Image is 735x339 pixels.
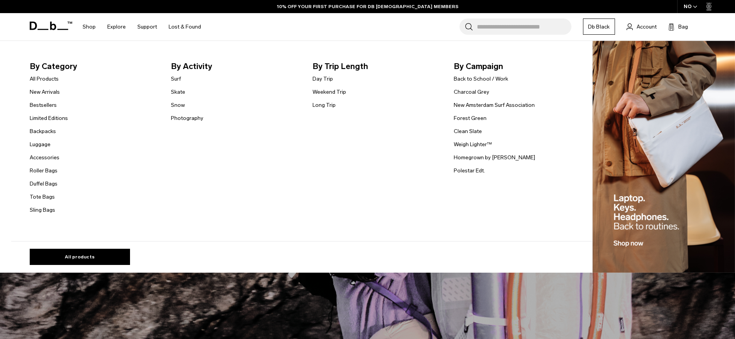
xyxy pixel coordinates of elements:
[454,127,482,135] a: Clean Slate
[454,114,487,122] a: Forest Green
[313,75,333,83] a: Day Trip
[678,23,688,31] span: Bag
[454,140,492,148] a: Weigh Lighter™
[169,13,201,40] a: Lost & Found
[627,22,657,31] a: Account
[171,60,300,73] span: By Activity
[77,13,207,40] nav: Main Navigation
[454,88,489,96] a: Charcoal Grey
[30,180,57,188] a: Duffel Bags
[30,206,55,214] a: Sling Bags
[313,60,442,73] span: By Trip Length
[83,13,96,40] a: Shop
[583,19,615,35] a: Db Black
[107,13,126,40] a: Explore
[30,101,57,109] a: Bestsellers
[30,60,159,73] span: By Category
[30,153,59,162] a: Accessories
[171,75,181,83] a: Surf
[30,193,55,201] a: Tote Bags
[313,101,336,109] a: Long Trip
[313,88,346,96] a: Weekend Trip
[137,13,157,40] a: Support
[454,60,583,73] span: By Campaign
[454,167,485,175] a: Polestar Edt.
[171,101,185,109] a: Snow
[30,140,51,148] a: Luggage
[30,114,68,122] a: Limited Editions
[454,153,535,162] a: Homegrown by [PERSON_NAME]
[171,114,203,122] a: Photography
[30,88,60,96] a: New Arrivals
[30,249,130,265] a: All products
[171,88,185,96] a: Skate
[30,167,57,175] a: Roller Bags
[637,23,657,31] span: Account
[668,22,688,31] button: Bag
[30,75,59,83] a: All Products
[454,101,535,109] a: New Amsterdam Surf Association
[277,3,458,10] a: 10% OFF YOUR FIRST PURCHASE FOR DB [DEMOGRAPHIC_DATA] MEMBERS
[30,127,56,135] a: Backpacks
[454,75,508,83] a: Back to School / Work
